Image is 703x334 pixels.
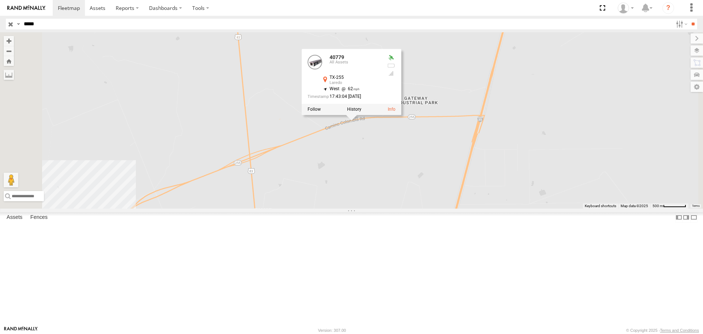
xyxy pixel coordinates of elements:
span: 500 m [652,204,663,208]
label: Dock Summary Table to the Left [675,212,682,223]
a: View Asset Details [308,55,322,70]
label: Realtime tracking of Asset [308,107,321,112]
button: Drag Pegman onto the map to open Street View [4,173,18,187]
label: Dock Summary Table to the Right [682,212,690,223]
label: Assets [3,213,26,223]
label: Search Filter Options [673,19,689,29]
div: Caseta Laredo TX [615,3,636,14]
div: No battery health information received from this device. [387,63,395,69]
label: Hide Summary Table [690,212,698,223]
button: Map Scale: 500 m per 59 pixels [650,203,688,209]
label: Measure [4,70,14,80]
button: Keyboard shortcuts [585,203,616,209]
label: View Asset History [347,107,361,112]
div: Date/time of location update [308,95,381,99]
img: rand-logo.svg [7,5,45,11]
a: Terms and Conditions [660,328,699,333]
span: West [330,87,339,92]
div: Laredo [330,81,381,85]
div: Valid GPS Fix [387,55,395,61]
i: ? [662,2,674,14]
span: 62 [339,87,360,92]
span: Map data ©2025 [621,204,648,208]
div: All Assets [330,60,381,65]
label: Search Query [15,19,21,29]
div: © Copyright 2025 - [626,328,699,333]
div: TX-255 [330,76,381,80]
button: Zoom out [4,46,14,56]
label: Map Settings [691,82,703,92]
a: Terms (opens in new tab) [692,204,700,207]
label: Fences [27,213,51,223]
a: View Asset Details [388,107,395,112]
a: Visit our Website [4,327,38,334]
div: Version: 307.00 [318,328,346,333]
a: 40779 [330,55,344,60]
div: Last Event GSM Signal Strength [387,71,395,77]
button: Zoom in [4,36,14,46]
button: Zoom Home [4,56,14,66]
